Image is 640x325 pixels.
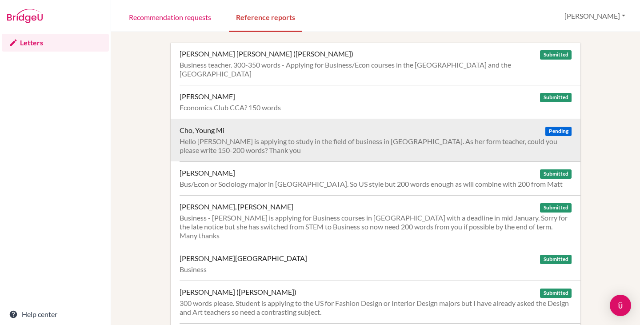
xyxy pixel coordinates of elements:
[180,119,580,161] a: Cho, Young Mi Pending Hello [PERSON_NAME] is applying to study in the field of business in [GEOGR...
[560,8,629,24] button: [PERSON_NAME]
[180,213,572,240] div: Business - [PERSON_NAME] is applying for Business courses in [GEOGRAPHIC_DATA] with a deadline in...
[180,254,307,263] div: [PERSON_NAME][GEOGRAPHIC_DATA]
[540,255,571,264] span: Submitted
[180,126,224,135] div: Cho, Young Mi
[540,50,571,60] span: Submitted
[610,295,631,316] div: Open Intercom Messenger
[545,127,571,136] span: Pending
[180,43,580,85] a: [PERSON_NAME] [PERSON_NAME] ([PERSON_NAME]) Submitted Business teacher. 300-350 words - Applying ...
[2,305,109,323] a: Help center
[180,195,580,247] a: [PERSON_NAME], [PERSON_NAME] Submitted Business - [PERSON_NAME] is applying for Business courses ...
[180,103,572,112] div: Economics Club CCA? 150 words
[180,202,293,211] div: [PERSON_NAME], [PERSON_NAME]
[229,1,302,32] a: Reference reports
[122,1,218,32] a: Recommendation requests
[7,9,43,23] img: Bridge-U
[180,265,572,274] div: Business
[180,161,580,195] a: [PERSON_NAME] Submitted Bus/Econ or Sociology major in [GEOGRAPHIC_DATA]. So US style but 200 wor...
[540,289,571,298] span: Submitted
[180,169,235,177] div: [PERSON_NAME]
[540,93,571,102] span: Submitted
[540,169,571,179] span: Submitted
[540,203,571,213] span: Submitted
[180,288,296,297] div: [PERSON_NAME] ([PERSON_NAME])
[2,34,109,52] a: Letters
[180,281,580,323] a: [PERSON_NAME] ([PERSON_NAME]) Submitted 300 words please. Student is applying to the US for Fashi...
[180,92,235,101] div: [PERSON_NAME]
[180,299,572,317] div: 300 words please. Student is applying to the US for Fashion Design or Interior Design majors but ...
[180,137,572,155] div: Hello [PERSON_NAME] is applying to study in the field of business in [GEOGRAPHIC_DATA]. As her fo...
[180,247,580,281] a: [PERSON_NAME][GEOGRAPHIC_DATA] Submitted Business
[180,60,572,78] div: Business teacher. 300-350 words - Applying for Business/Econ courses in the [GEOGRAPHIC_DATA] and...
[180,49,353,58] div: [PERSON_NAME] [PERSON_NAME] ([PERSON_NAME])
[180,85,580,119] a: [PERSON_NAME] Submitted Economics Club CCA? 150 words
[180,180,572,189] div: Bus/Econ or Sociology major in [GEOGRAPHIC_DATA]. So US style but 200 words enough as will combin...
